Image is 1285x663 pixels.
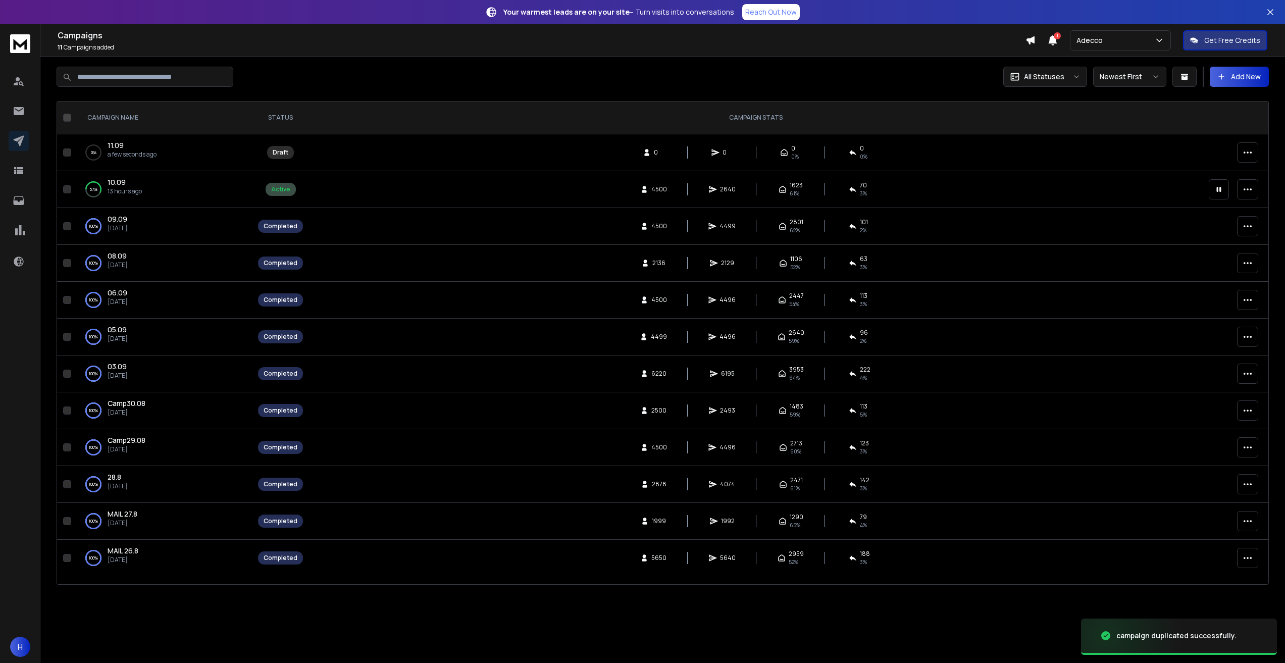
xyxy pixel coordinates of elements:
span: 3 % [860,558,867,566]
p: – Turn visits into conversations [503,7,734,17]
p: 100 % [89,516,98,526]
a: 06.09 [108,288,127,298]
span: 61 % [790,484,800,492]
span: 6195 [721,370,735,378]
span: 1992 [721,517,735,525]
p: [DATE] [108,224,128,232]
span: 61 % [790,189,799,197]
span: 11.09 [108,140,124,150]
a: 03.09 [108,362,127,372]
span: 3953 [789,366,804,374]
p: Get Free Credits [1204,35,1260,45]
p: [DATE] [108,445,145,453]
span: 6220 [651,370,666,378]
p: [DATE] [108,556,138,564]
span: 1 [1054,32,1061,39]
p: [DATE] [108,298,128,306]
td: 100%09.09[DATE] [75,208,252,245]
span: 2500 [651,406,666,415]
span: 05.09 [108,325,127,334]
span: 10.09 [108,177,126,187]
span: 52 % [789,558,798,566]
a: Reach Out Now [742,4,800,20]
td: 57%10.0913 hours ago [75,171,252,208]
a: Camp30.08 [108,398,145,409]
span: 4500 [651,443,667,451]
p: [DATE] [108,519,137,527]
span: 06.09 [108,288,127,297]
span: 96 [860,329,868,337]
span: 4496 [719,296,736,304]
td: 100%Camp30.08[DATE] [75,392,252,429]
button: H [10,637,30,657]
span: 64 % [789,374,800,382]
a: 08.09 [108,251,127,261]
h1: Campaigns [58,29,1025,41]
th: CAMPAIGN STATS [309,101,1203,134]
p: 100 % [89,369,98,379]
p: 100 % [89,553,98,563]
p: Reach Out Now [745,7,797,17]
p: 100 % [89,295,98,305]
p: 100 % [89,221,98,231]
a: 09.09 [108,214,127,224]
span: 4 % [860,374,867,382]
span: 3 % [860,300,867,308]
a: MAIL 27.8 [108,509,137,519]
span: 188 [860,550,870,558]
p: [DATE] [108,372,128,380]
p: All Statuses [1024,72,1064,82]
span: 11 [58,43,63,52]
span: 222 [860,366,870,374]
span: 4500 [651,296,667,304]
div: Completed [264,296,297,304]
p: 100 % [89,442,98,452]
span: 3 % [860,263,867,271]
p: [DATE] [108,335,128,343]
span: 1290 [790,513,803,521]
span: 2713 [790,439,802,447]
div: Completed [264,443,297,451]
span: 1999 [652,517,666,525]
span: 3 % [860,484,867,492]
span: 4500 [651,222,667,230]
span: 4499 [651,333,667,341]
span: 4496 [719,333,736,341]
span: 0 [791,144,795,152]
button: Get Free Credits [1183,30,1267,50]
span: 59 % [790,411,800,419]
span: 52 % [790,263,800,271]
span: 2447 [789,292,804,300]
div: campaign duplicated successfully. [1116,631,1237,641]
div: Completed [264,517,297,525]
span: 0 [860,144,864,152]
td: 100%05.09[DATE] [75,319,252,355]
span: 0% [791,152,799,161]
th: STATUS [252,101,309,134]
td: 100%MAIL 27.8[DATE] [75,503,252,540]
td: 100%Camp29.08[DATE] [75,429,252,466]
div: Completed [264,370,297,378]
td: 100%06.09[DATE] [75,282,252,319]
img: logo [10,34,30,53]
a: 11.09 [108,140,124,150]
span: 2878 [652,480,666,488]
span: 54 % [789,300,799,308]
p: [DATE] [108,482,128,490]
span: 2801 [790,218,803,226]
span: 113 [860,402,867,411]
span: Camp30.08 [108,398,145,408]
span: 123 [860,439,869,447]
a: 28.8 [108,472,121,482]
p: [DATE] [108,261,128,269]
div: Active [271,185,290,193]
td: 100%MAIL 26.8[DATE] [75,540,252,577]
span: 65 % [790,521,800,529]
span: 5640 [720,554,736,562]
td: 100%28.8[DATE] [75,466,252,503]
span: 101 [860,218,868,226]
span: Camp29.08 [108,435,145,445]
span: 60 % [790,447,801,455]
